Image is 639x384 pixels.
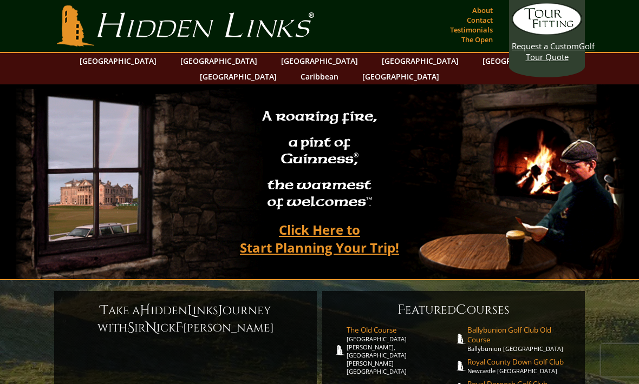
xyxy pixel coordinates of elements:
a: Request a CustomGolf Tour Quote [512,3,582,62]
span: C [456,301,467,319]
span: F [397,301,405,319]
h6: eatured ourses [333,301,574,319]
span: Royal County Down Golf Club [467,357,575,367]
span: T [100,302,108,319]
span: The Old Course [347,325,454,335]
h6: ake a idden inks ourney with ir ick [PERSON_NAME] [65,302,306,336]
a: Testimonials [447,22,495,37]
span: Ballybunion Golf Club Old Course [467,325,575,345]
span: N [146,319,157,336]
a: Royal County Down Golf ClubNewcastle [GEOGRAPHIC_DATA] [467,357,575,375]
a: Click Here toStart Planning Your Trip! [229,217,410,260]
h2: A roaring fire, a pint of Guinness , the warmest of welcomes™. [255,103,384,217]
a: [GEOGRAPHIC_DATA] [376,53,464,69]
a: [GEOGRAPHIC_DATA] [194,69,282,84]
span: H [140,302,151,319]
a: [GEOGRAPHIC_DATA] [357,69,445,84]
span: Request a Custom [512,41,579,51]
a: Ballybunion Golf Club Old CourseBallybunion [GEOGRAPHIC_DATA] [467,325,575,353]
a: [GEOGRAPHIC_DATA] [175,53,263,69]
span: F [175,319,183,336]
a: [GEOGRAPHIC_DATA] [477,53,565,69]
span: L [187,302,193,319]
a: [GEOGRAPHIC_DATA] [74,53,162,69]
a: [GEOGRAPHIC_DATA] [276,53,363,69]
a: About [470,3,495,18]
a: The Old Course[GEOGRAPHIC_DATA][PERSON_NAME], [GEOGRAPHIC_DATA][PERSON_NAME] [GEOGRAPHIC_DATA] [347,325,454,375]
span: S [127,319,134,336]
a: Caribbean [295,69,344,84]
span: J [218,302,223,319]
a: Contact [464,12,495,28]
a: The Open [459,32,495,47]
